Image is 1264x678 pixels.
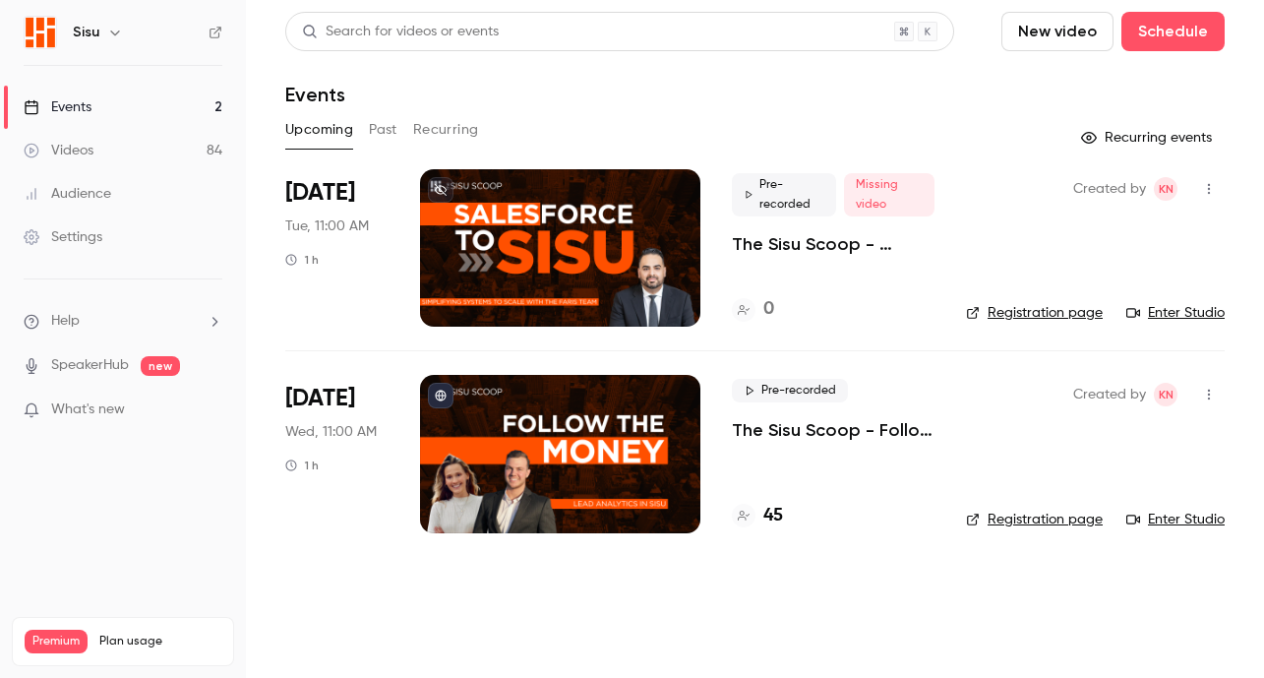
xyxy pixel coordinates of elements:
[285,216,369,236] span: Tue, 11:00 AM
[24,97,91,117] div: Events
[73,23,99,42] h6: Sisu
[25,17,56,48] img: Sisu
[302,22,499,42] div: Search for videos or events
[1073,383,1146,406] span: Created by
[1159,383,1174,406] span: KN
[285,422,377,442] span: Wed, 11:00 AM
[141,356,180,376] span: new
[732,503,783,529] a: 45
[1001,12,1114,51] button: New video
[1072,122,1225,154] button: Recurring events
[966,510,1103,529] a: Registration page
[99,634,221,649] span: Plan usage
[285,252,319,268] div: 1 h
[24,141,93,160] div: Videos
[966,303,1103,323] a: Registration page
[285,375,389,532] div: Aug 13 Wed, 11:00 AM (America/Denver)
[51,400,125,420] span: What's new
[1121,12,1225,51] button: Schedule
[51,355,129,376] a: SpeakerHub
[844,173,934,216] span: Missing video
[285,83,345,106] h1: Events
[51,311,80,332] span: Help
[369,114,397,146] button: Past
[24,184,111,204] div: Audience
[24,311,222,332] li: help-dropdown-opener
[732,173,836,216] span: Pre-recorded
[285,177,355,209] span: [DATE]
[732,232,934,256] a: The Sisu Scoop - Simplifying Systems to Scale with the Faris Team
[1154,383,1177,406] span: Kaela Nichol
[1159,177,1174,201] span: KN
[1154,177,1177,201] span: Kaela Nichol
[732,379,848,402] span: Pre-recorded
[285,383,355,414] span: [DATE]
[1126,303,1225,323] a: Enter Studio
[25,630,88,653] span: Premium
[763,503,783,529] h4: 45
[732,418,934,442] a: The Sisu Scoop - Follow the Money - Lead Analytics in [GEOGRAPHIC_DATA]
[413,114,479,146] button: Recurring
[763,296,774,323] h4: 0
[285,114,353,146] button: Upcoming
[285,458,319,473] div: 1 h
[732,296,774,323] a: 0
[285,169,389,327] div: Aug 12 Tue, 11:00 AM (America/Denver)
[1073,177,1146,201] span: Created by
[1126,510,1225,529] a: Enter Studio
[24,227,102,247] div: Settings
